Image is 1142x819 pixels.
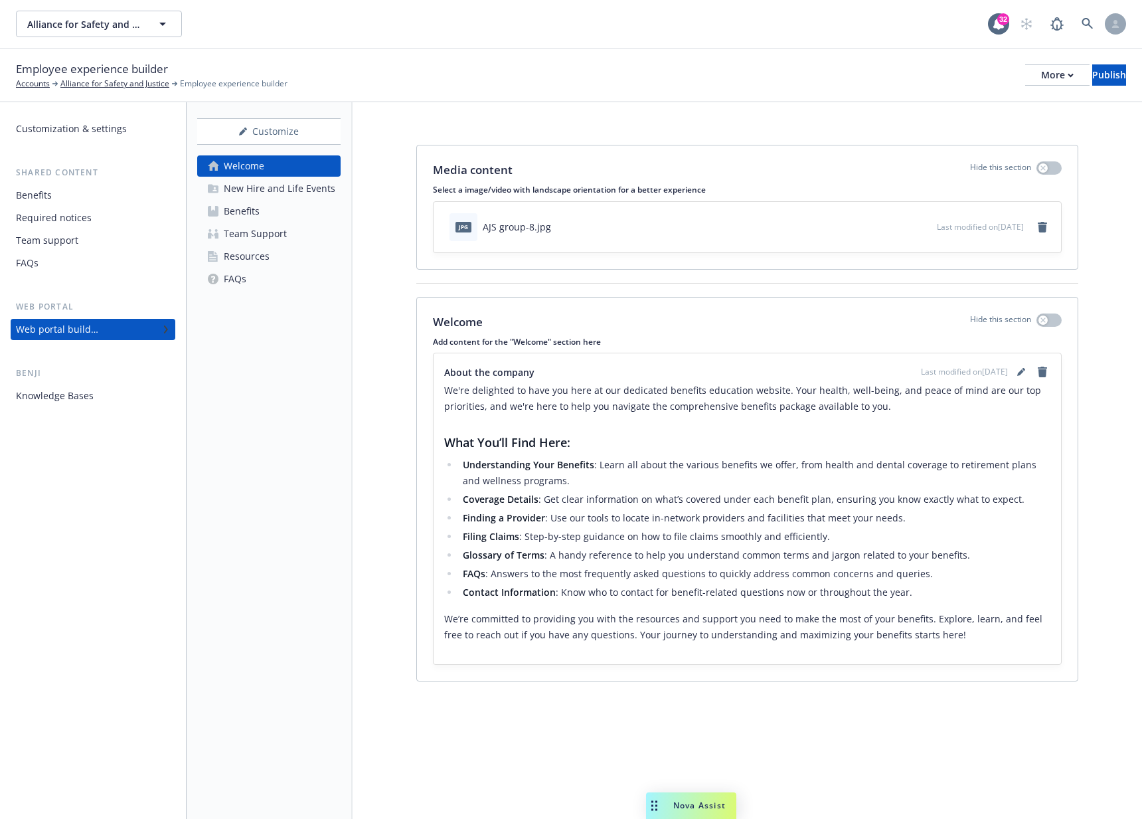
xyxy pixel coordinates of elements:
[1092,65,1126,85] div: Publish
[970,314,1031,331] p: Hide this section
[1013,364,1029,380] a: editPencil
[444,611,1050,643] p: We’re committed to providing you with the resources and support you need to make the most of your...
[197,119,341,144] div: Customize
[16,78,50,90] a: Accounts
[1013,11,1040,37] a: Start snowing
[16,319,98,340] div: Web portal builder
[463,493,538,505] strong: Coverage Details
[459,566,1050,582] li: : Answers to the most frequently asked questions to quickly address common concerns and queries.
[463,511,545,524] strong: Finding a Provider
[463,567,485,580] strong: FAQs
[11,118,175,139] a: Customization & settings
[11,300,175,314] div: Web portal
[920,220,932,234] button: preview file
[646,792,736,819] button: Nova Assist
[459,510,1050,526] li: : Use our tools to locate in-network providers and facilities that meet your needs.
[11,385,175,407] a: Knowledge Bases
[463,530,519,543] strong: Filing Claims
[1092,64,1126,86] button: Publish
[197,246,341,267] a: Resources
[224,201,260,222] div: Benefits
[1034,219,1050,235] a: remove
[16,230,78,251] div: Team support
[1044,11,1070,37] a: Report a Bug
[16,185,52,206] div: Benefits
[921,366,1008,378] span: Last modified on [DATE]
[444,383,1050,414] p: We're delighted to have you here at our dedicated benefits education website. Your health, well-b...
[16,252,39,274] div: FAQs
[16,385,94,407] div: Knowledge Bases
[459,457,1050,489] li: : Learn all about the various benefits we offer, from health and dental coverage to retirement pl...
[463,549,544,561] strong: Glossary of Terms
[1074,11,1101,37] a: Search
[11,185,175,206] a: Benefits
[463,458,594,471] strong: Understanding Your Benefits
[197,223,341,244] a: Team Support
[11,166,175,179] div: Shared content
[11,252,175,274] a: FAQs
[997,13,1009,25] div: 32
[483,220,551,234] div: AJS group-8.jpg
[459,585,1050,600] li: : Know who to contact for benefit-related questions now or throughout the year.
[433,314,483,331] p: Welcome
[646,792,663,819] div: Drag to move
[224,268,246,290] div: FAQs
[463,586,556,598] strong: Contact Information
[197,118,341,145] button: Customize
[224,155,264,177] div: Welcome
[673,800,726,811] span: Nova Assist
[16,11,182,37] button: Alliance for Safety and Justice
[459,492,1050,507] li: : Get clear information on what’s covered under each benefit plan, ensuring you know exactly what...
[197,268,341,290] a: FAQs
[197,178,341,199] a: New Hire and Life Events
[937,221,1024,232] span: Last modified on [DATE]
[1041,65,1074,85] div: More
[16,60,168,78] span: Employee experience builder
[197,201,341,222] a: Benefits
[1025,64,1090,86] button: More
[197,155,341,177] a: Welcome
[11,207,175,228] a: Required notices
[898,220,909,234] button: download file
[11,367,175,380] div: Benji
[433,336,1062,347] p: Add content for the "Welcome" section here
[16,207,92,228] div: Required notices
[1034,364,1050,380] a: remove
[455,222,471,232] span: jpg
[180,78,287,90] span: Employee experience builder
[970,161,1031,179] p: Hide this section
[433,161,513,179] p: Media content
[459,529,1050,545] li: : Step-by-step guidance on how to file claims smoothly and efficiently.
[444,365,534,379] span: About the company
[459,547,1050,563] li: : A handy reference to help you understand common terms and jargon related to your benefits.
[16,118,127,139] div: Customization & settings
[224,178,335,199] div: New Hire and Life Events
[27,17,142,31] span: Alliance for Safety and Justice
[11,230,175,251] a: Team support
[444,433,1050,452] h3: What You’ll Find Here:
[433,184,1062,195] p: Select a image/video with landscape orientation for a better experience
[11,319,175,340] a: Web portal builder
[60,78,169,90] a: Alliance for Safety and Justice
[224,223,287,244] div: Team Support
[224,246,270,267] div: Resources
